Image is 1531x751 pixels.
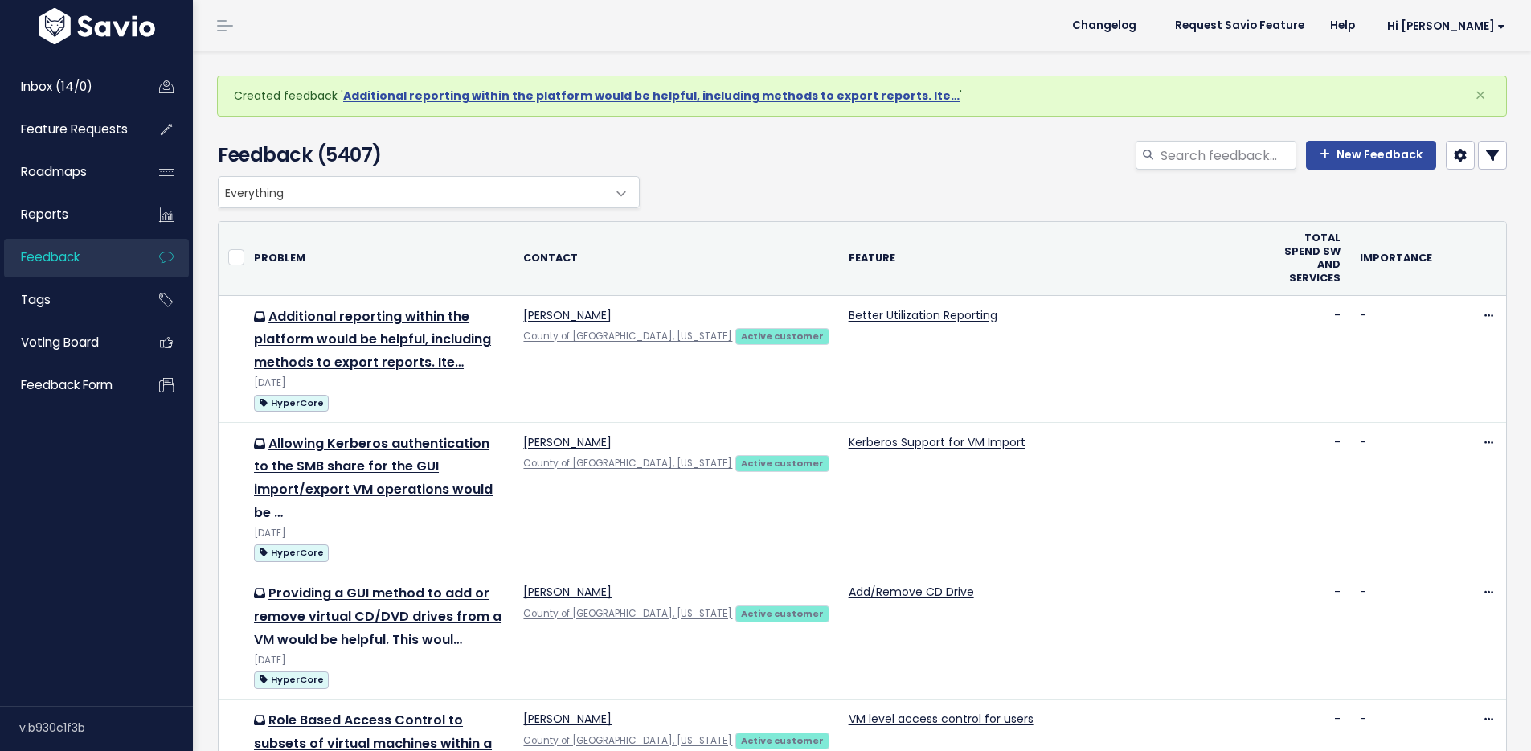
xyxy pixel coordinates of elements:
td: - [1267,422,1350,572]
a: Tags [4,281,133,318]
span: Feedback [21,248,80,265]
a: Active customer [735,327,829,343]
button: Close [1459,76,1502,115]
a: [PERSON_NAME] [523,307,612,323]
strong: Active customer [741,457,824,470]
span: Changelog [1072,20,1136,31]
span: × [1475,82,1486,109]
a: VM level access control for users [849,711,1034,727]
a: Roadmaps [4,154,133,191]
a: Reports [4,196,133,233]
a: County of [GEOGRAPHIC_DATA], [US_STATE] [523,330,732,343]
div: v.b930c1f3b [19,707,193,749]
span: Feature Requests [21,121,128,137]
a: Allowing Kerberos authentication to the SMB share for the GUI import/export VM operations would be … [254,434,493,522]
a: Hi [PERSON_NAME] [1368,14,1518,39]
a: Feedback [4,239,133,276]
span: HyperCore [254,395,329,412]
div: Created feedback ' ' [217,76,1507,117]
a: Additional reporting within the platform would be helpful, including methods to export reports. Ite… [254,307,491,372]
a: Active customer [735,605,829,621]
span: Reports [21,206,68,223]
div: [DATE] [254,652,504,669]
a: Request Savio Feature [1162,14,1317,38]
a: Providing a GUI method to add or remove virtual CD/DVD drives from a VM would be helpful. This woul… [254,584,501,649]
span: Tags [21,291,51,308]
th: Total Spend SW and Services [1267,222,1350,295]
a: Active customer [735,732,829,748]
span: Everything [218,176,640,208]
th: Contact [514,222,838,295]
div: [DATE] [254,375,504,392]
strong: Active customer [741,734,824,747]
span: HyperCore [254,671,329,688]
span: Everything [219,177,607,207]
a: New Feedback [1306,141,1436,170]
td: - [1350,422,1442,572]
th: Problem [244,222,514,295]
h4: Feedback (5407) [218,141,632,170]
div: [DATE] [254,525,504,542]
a: Active customer [735,454,829,470]
a: Additional reporting within the platform would be helpful, including methods to export reports. Ite… [343,88,960,104]
span: HyperCore [254,544,329,561]
a: Add/Remove CD Drive [849,584,974,600]
a: County of [GEOGRAPHIC_DATA], [US_STATE] [523,734,732,747]
a: Voting Board [4,324,133,361]
span: Hi [PERSON_NAME] [1387,20,1505,32]
strong: Active customer [741,330,824,343]
td: - [1350,295,1442,422]
a: Feedback form [4,367,133,404]
a: [PERSON_NAME] [523,584,612,600]
td: - [1267,572,1350,700]
a: Help [1317,14,1368,38]
a: Inbox (14/0) [4,68,133,105]
td: - [1350,572,1442,700]
span: Inbox (14/0) [21,78,92,95]
a: Better Utilization Reporting [849,307,997,323]
a: Feature Requests [4,111,133,148]
a: HyperCore [254,542,329,562]
a: County of [GEOGRAPHIC_DATA], [US_STATE] [523,457,732,470]
a: Kerberos Support for VM Import [849,434,1025,450]
input: Search feedback... [1159,141,1296,170]
td: - [1267,295,1350,422]
span: Roadmaps [21,163,87,180]
span: Feedback form [21,376,113,393]
a: HyperCore [254,669,329,689]
a: County of [GEOGRAPHIC_DATA], [US_STATE] [523,607,732,620]
strong: Active customer [741,607,824,620]
th: Importance [1350,222,1442,295]
a: [PERSON_NAME] [523,711,612,727]
a: HyperCore [254,392,329,412]
span: Voting Board [21,334,99,351]
img: logo-white.9d6f32f41409.svg [35,8,159,44]
a: [PERSON_NAME] [523,434,612,450]
th: Feature [839,222,1267,295]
